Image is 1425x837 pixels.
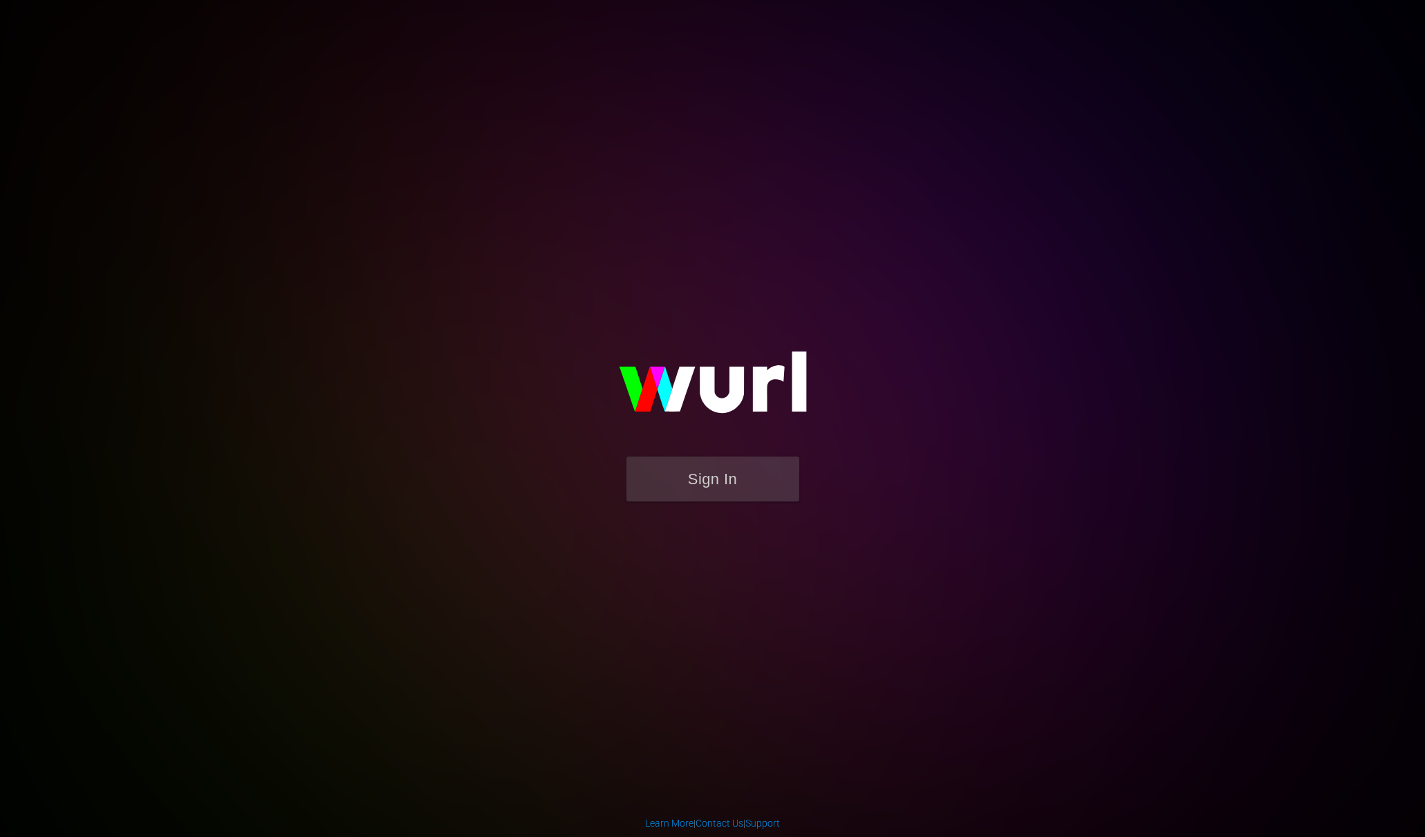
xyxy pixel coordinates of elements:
a: Contact Us [696,818,743,829]
div: | | [645,816,780,830]
a: Support [745,818,780,829]
button: Sign In [626,457,799,502]
a: Learn More [645,818,693,829]
img: wurl-logo-on-black-223613ac3d8ba8fe6dc639794a292ebdb59501304c7dfd60c99c58986ef67473.svg [575,322,851,456]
